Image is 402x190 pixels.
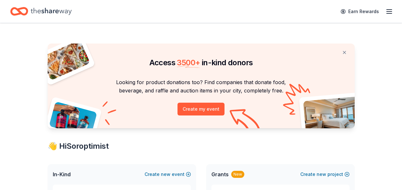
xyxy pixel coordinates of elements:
a: Home [10,4,72,19]
img: Pizza [40,40,90,81]
div: 👋 Hi Soroptimist [48,141,355,151]
button: Create my event [177,103,225,115]
span: new [317,170,326,178]
span: 3500 + [177,58,200,67]
span: Grants [211,170,229,178]
span: new [161,170,170,178]
img: Curvy arrow [230,109,262,133]
span: Access in-kind donors [149,58,253,67]
p: Looking for product donations too? Find companies that donate food, beverage, and raffle and auct... [55,78,347,95]
a: Earn Rewards [337,6,383,17]
button: Createnewevent [145,170,191,178]
span: In-Kind [53,170,71,178]
button: Createnewproject [300,170,350,178]
div: New [231,171,244,178]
